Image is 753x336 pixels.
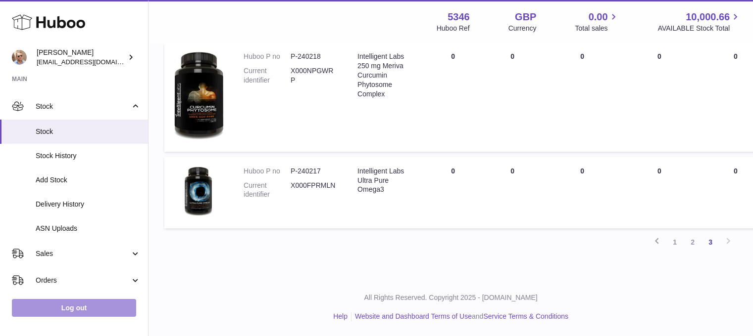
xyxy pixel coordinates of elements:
span: Total sales [575,24,619,33]
a: 2 [684,233,702,251]
span: Sales [36,249,130,258]
span: Stock [36,102,130,111]
a: Help [333,312,348,320]
span: Stock [36,127,141,136]
dd: X000FPRMLN [291,181,338,200]
td: 0 [483,157,542,228]
div: [PERSON_NAME] [37,48,126,67]
a: 1 [666,233,684,251]
td: 0 [622,157,697,228]
td: 0 [423,157,483,228]
dt: Current identifier [244,181,291,200]
a: Website and Dashboard Terms of Use [355,312,472,320]
a: 0.00 Total sales [575,10,619,33]
a: 3 [702,233,719,251]
dd: P-240217 [291,167,338,176]
td: 0 [542,42,622,151]
img: product image [174,167,224,216]
a: Service Terms & Conditions [483,312,568,320]
span: Add Stock [36,175,141,185]
span: Delivery History [36,200,141,209]
a: Log out [12,299,136,317]
td: 0 [542,157,622,228]
dt: Huboo P no [244,167,291,176]
dd: P-240218 [291,52,338,61]
span: 0 [734,52,738,60]
span: Stock History [36,151,141,161]
span: ASN Uploads [36,224,141,233]
dd: X000NPGWRP [291,66,338,85]
dt: Current identifier [244,66,291,85]
span: AVAILABLE Stock Total [657,24,741,33]
dt: Huboo P no [244,52,291,61]
span: 0.00 [589,10,608,24]
a: 10,000.66 AVAILABLE Stock Total [657,10,741,33]
div: Huboo Ref [437,24,470,33]
img: support@radoneltd.co.uk [12,50,27,65]
td: 0 [483,42,542,151]
td: 0 [423,42,483,151]
span: 0 [734,167,738,175]
p: All Rights Reserved. Copyright 2025 - [DOMAIN_NAME] [156,293,745,302]
div: Intelligent Labs Ultra Pure Omega3 [357,167,413,195]
span: [EMAIL_ADDRESS][DOMAIN_NAME] [37,58,146,66]
div: Currency [508,24,537,33]
span: 10,000.66 [686,10,730,24]
strong: 5346 [448,10,470,24]
li: and [351,312,568,321]
div: Intelligent Labs 250 mg Meriva Curcumin Phytosome Complex [357,52,413,98]
span: Orders [36,276,130,285]
strong: GBP [515,10,536,24]
img: product image [174,52,224,139]
td: 0 [622,42,697,151]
